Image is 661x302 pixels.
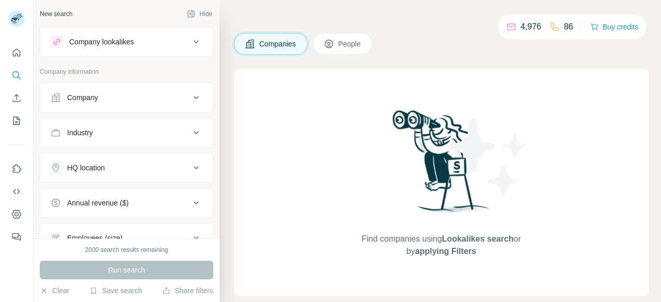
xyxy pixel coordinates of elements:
[8,66,25,85] button: Search
[442,234,514,243] span: Lookalikes search
[40,285,69,296] button: Clear
[234,12,649,27] h4: Search
[40,190,213,215] button: Annual revenue ($)
[40,29,213,54] button: Company lookalikes
[67,128,93,138] div: Industry
[564,21,573,33] p: 86
[338,39,362,49] span: People
[67,198,129,208] div: Annual revenue ($)
[8,112,25,130] button: My lists
[358,233,524,258] span: Find companies using or by
[40,155,213,180] button: HQ location
[40,120,213,145] button: Industry
[442,110,534,203] img: Surfe Illustration - Stars
[8,43,25,62] button: Quick start
[8,228,25,246] button: Feedback
[8,89,25,107] button: Enrich CSV
[40,85,213,110] button: Company
[415,247,476,256] span: applying Filters
[521,21,541,33] p: 4,976
[67,92,98,103] div: Company
[259,39,297,49] span: Companies
[388,107,495,222] img: Surfe Illustration - Woman searching with binoculars
[40,226,213,250] button: Employees (size)
[40,9,72,19] div: New search
[40,67,213,76] p: Company information
[67,163,105,173] div: HQ location
[85,245,168,255] div: 2000 search results remaining
[67,233,122,243] div: Employees (size)
[162,285,213,296] button: Share filters
[180,6,219,22] button: Hide
[69,37,134,47] div: Company lookalikes
[8,205,25,224] button: Dashboard
[590,20,638,34] button: Buy credits
[8,160,25,178] button: Use Surfe on LinkedIn
[89,285,142,296] button: Save search
[8,182,25,201] button: Use Surfe API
